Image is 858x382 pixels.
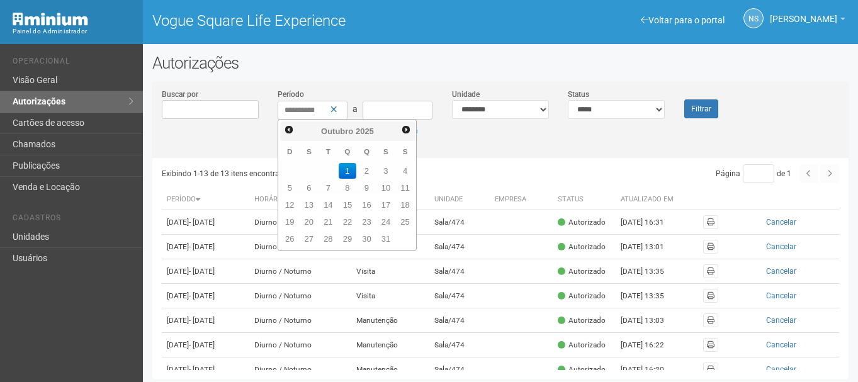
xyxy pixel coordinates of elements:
a: 1 [339,163,357,179]
div: Autorizado [558,242,606,252]
span: Quarta [344,147,350,155]
td: Sala/474 [429,308,490,333]
button: Cancelar [728,362,834,376]
button: Filtrar [684,99,718,118]
td: [DATE] 13:35 [616,284,685,308]
th: Empresa [490,189,553,210]
label: Status [568,89,589,100]
td: [DATE] [162,308,249,333]
a: 15 [339,197,357,213]
td: Sala/474 [429,357,490,382]
span: Sexta [383,147,388,155]
button: Cancelar [728,264,834,278]
h2: Autorizações [152,53,849,72]
div: Autorizado [558,340,606,351]
td: [DATE] 16:22 [616,333,685,357]
a: 29 [339,231,357,247]
td: Sala/474 [429,333,490,357]
a: NS [743,8,764,28]
td: [DATE] [162,210,249,235]
label: Buscar por [162,89,198,100]
span: - [DATE] [189,242,215,251]
a: [PERSON_NAME] [770,16,845,26]
td: Manutenção [351,333,429,357]
a: 12 [281,197,299,213]
label: Unidade [452,89,480,100]
span: - [DATE] [189,340,215,349]
a: 14 [319,197,337,213]
span: Terça [326,147,330,155]
td: [DATE] 16:31 [616,210,685,235]
span: - [DATE] [189,316,215,325]
a: 21 [319,214,337,230]
span: Outubro [321,126,353,136]
td: Diurno / Noturno [249,357,351,382]
span: - [DATE] [189,267,215,276]
td: Sala/474 [429,235,490,259]
li: Cadastros [13,213,133,227]
a: 31 [377,231,395,247]
th: Unidade [429,189,490,210]
span: - [DATE] [189,365,215,374]
td: [DATE] [162,333,249,357]
a: 11 [396,180,414,196]
td: Visita [351,259,429,284]
a: 10 [377,180,395,196]
a: 2 [358,163,376,179]
a: Próximo [398,123,413,137]
th: Período [162,189,249,210]
a: 16 [358,197,376,213]
div: Autorizado [558,217,606,228]
h1: Vogue Square Life Experience [152,13,491,29]
td: Diurno / Noturno [249,210,351,235]
td: [DATE] 13:03 [616,308,685,333]
button: Cancelar [728,240,834,254]
span: a [353,104,358,114]
a: 8 [339,180,357,196]
td: Diurno / Noturno [249,308,351,333]
label: Período [278,89,304,100]
a: 30 [358,231,376,247]
td: [DATE] 16:20 [616,357,685,382]
td: [DATE] 13:35 [616,259,685,284]
th: Horário [249,189,351,210]
img: Minium [13,13,88,26]
td: Manutenção [351,308,429,333]
a: 13 [300,197,319,213]
td: Diurno / Noturno [249,333,351,357]
td: Sala/474 [429,259,490,284]
span: Anterior [284,125,294,135]
td: Diurno / Noturno [249,259,351,284]
a: 26 [281,231,299,247]
a: 7 [319,180,337,196]
a: 25 [396,214,414,230]
a: 19 [281,214,299,230]
button: Cancelar [728,215,834,229]
a: 24 [377,214,395,230]
a: 6 [300,180,319,196]
td: Diurno / Noturno [249,284,351,308]
td: [DATE] [162,284,249,308]
a: 23 [358,214,376,230]
a: 28 [319,231,337,247]
td: [DATE] [162,259,249,284]
span: - [DATE] [189,218,215,227]
th: Status [553,189,616,210]
button: Cancelar [728,338,834,352]
a: 3 [377,163,395,179]
div: Autorizado [558,364,606,375]
th: Atualizado em [616,189,685,210]
div: Exibindo 1-13 de 13 itens encontrados [162,164,500,183]
span: Página de 1 [716,169,791,178]
div: Painel do Administrador [13,26,133,37]
li: Operacional [13,57,133,70]
td: [DATE] [162,235,249,259]
span: Segunda [307,147,312,155]
a: 9 [358,180,376,196]
span: Nicolle Silva [770,2,837,24]
a: 18 [396,197,414,213]
a: 22 [339,214,357,230]
span: Domingo [287,147,292,155]
div: Autorizado [558,266,606,277]
a: Voltar para o portal [641,15,725,25]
